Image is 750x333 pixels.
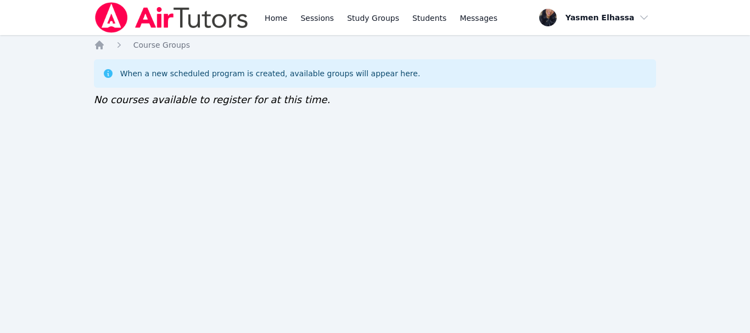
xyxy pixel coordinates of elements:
img: Air Tutors [94,2,249,33]
nav: Breadcrumb [94,39,657,50]
a: Course Groups [133,39,190,50]
span: Messages [460,13,497,24]
span: Course Groups [133,41,190,49]
span: No courses available to register for at this time. [94,94,331,105]
div: When a new scheduled program is created, available groups will appear here. [120,68,421,79]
